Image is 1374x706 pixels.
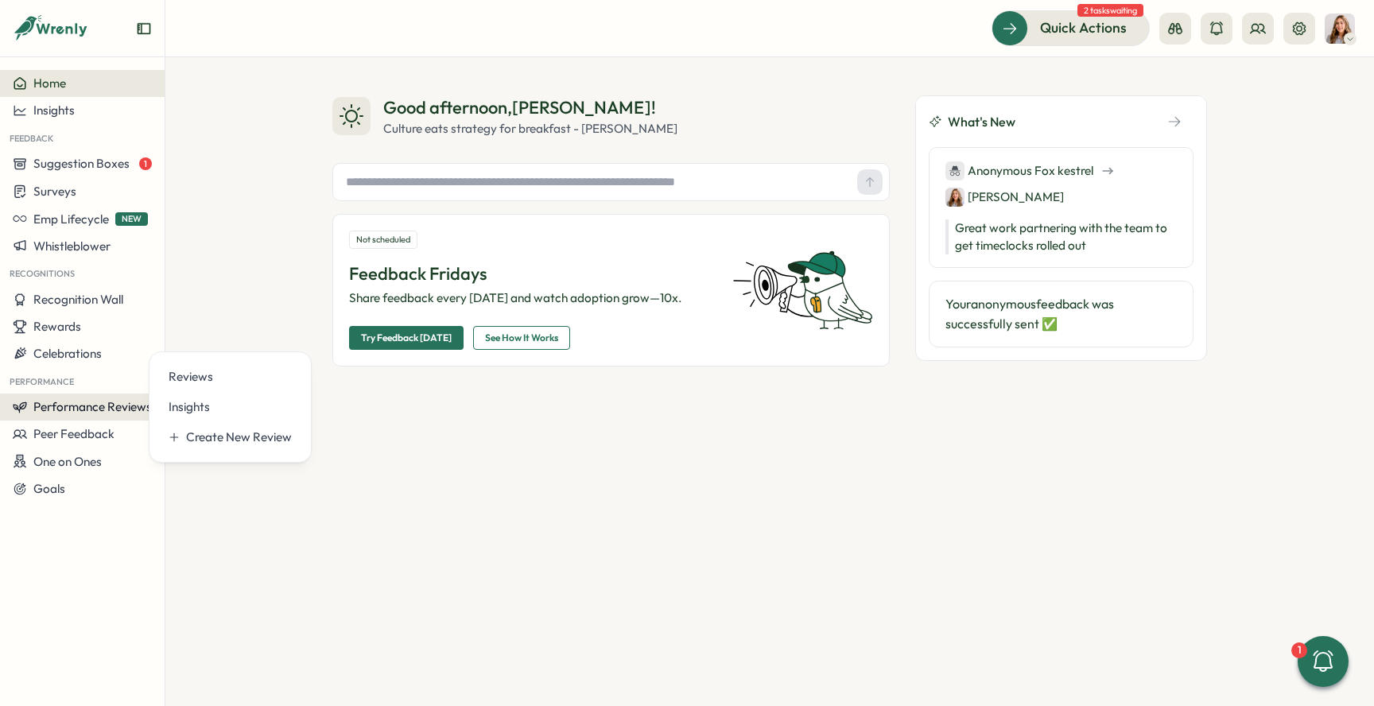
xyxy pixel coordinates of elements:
span: 2 tasks waiting [1077,4,1143,17]
span: Home [33,76,66,91]
div: Create New Review [186,429,292,446]
span: Goals [33,481,65,496]
div: Good afternoon , [PERSON_NAME] ! [383,95,677,120]
span: Recognition Wall [33,292,123,307]
div: Not scheduled [349,231,417,249]
img: Becky Romero [1325,14,1355,44]
span: NEW [115,212,148,226]
span: Peer Feedback [33,426,114,441]
p: Great work partnering with the team to get timeclocks rolled out [945,219,1177,254]
span: Rewards [33,319,81,334]
button: See How It Works [473,326,570,350]
div: Culture eats strategy for breakfast - [PERSON_NAME] [383,120,677,138]
p: Share feedback every [DATE] and watch adoption grow—10x. [349,289,713,307]
img: Becky Romero [945,188,965,207]
p: Feedback Fridays [349,262,713,286]
span: See How It Works [485,327,558,349]
a: Reviews [162,362,298,392]
span: Emp Lifecycle [33,211,109,227]
span: Celebrations [33,346,102,361]
p: Your anonymous feedback was successfully sent ✅ [945,294,1177,334]
div: 1 [1291,642,1307,658]
span: Insights [33,103,75,118]
span: Whistleblower [33,239,111,254]
button: Create New Review [162,422,298,452]
a: Insights [162,392,298,422]
span: Surveys [33,184,76,199]
span: Quick Actions [1040,17,1127,38]
div: Insights [169,398,292,416]
span: Try Feedback [DATE] [361,327,452,349]
span: Suggestion Boxes [33,156,130,171]
span: One on Ones [33,454,102,469]
button: 1 [1298,636,1349,687]
div: [PERSON_NAME] [945,187,1064,207]
span: Performance Reviews [33,399,152,414]
span: 1 [139,157,152,170]
button: Expand sidebar [136,21,152,37]
div: Reviews [169,368,292,386]
button: Quick Actions [992,10,1150,45]
span: What's New [948,112,1015,132]
button: Try Feedback [DATE] [349,326,464,350]
div: Anonymous Fox kestrel [945,161,1093,180]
